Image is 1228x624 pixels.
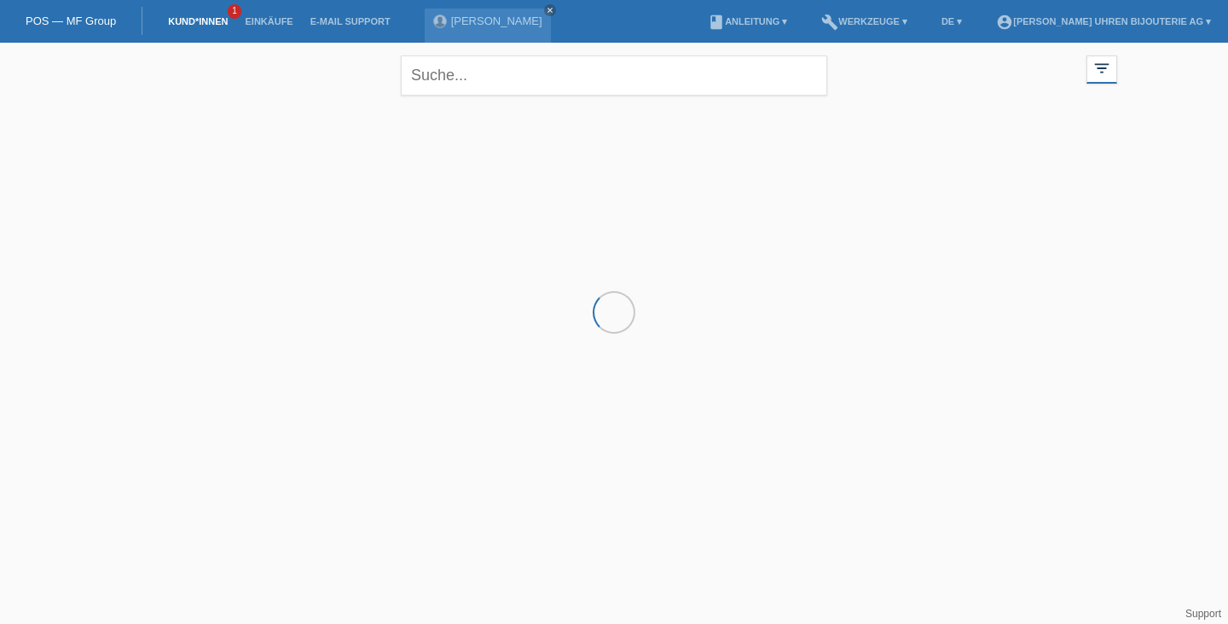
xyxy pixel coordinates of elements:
[302,16,399,26] a: E-Mail Support
[933,16,970,26] a: DE ▾
[699,16,796,26] a: bookAnleitung ▾
[988,16,1219,26] a: account_circle[PERSON_NAME] Uhren Bijouterie AG ▾
[228,4,241,19] span: 1
[544,4,556,16] a: close
[26,15,116,27] a: POS — MF Group
[813,16,916,26] a: buildWerkzeuge ▾
[546,6,554,15] i: close
[159,16,236,26] a: Kund*innen
[401,55,827,96] input: Suche...
[821,14,838,31] i: build
[1092,59,1111,78] i: filter_list
[451,15,542,27] a: [PERSON_NAME]
[1185,608,1221,620] a: Support
[708,14,725,31] i: book
[996,14,1013,31] i: account_circle
[236,16,301,26] a: Einkäufe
